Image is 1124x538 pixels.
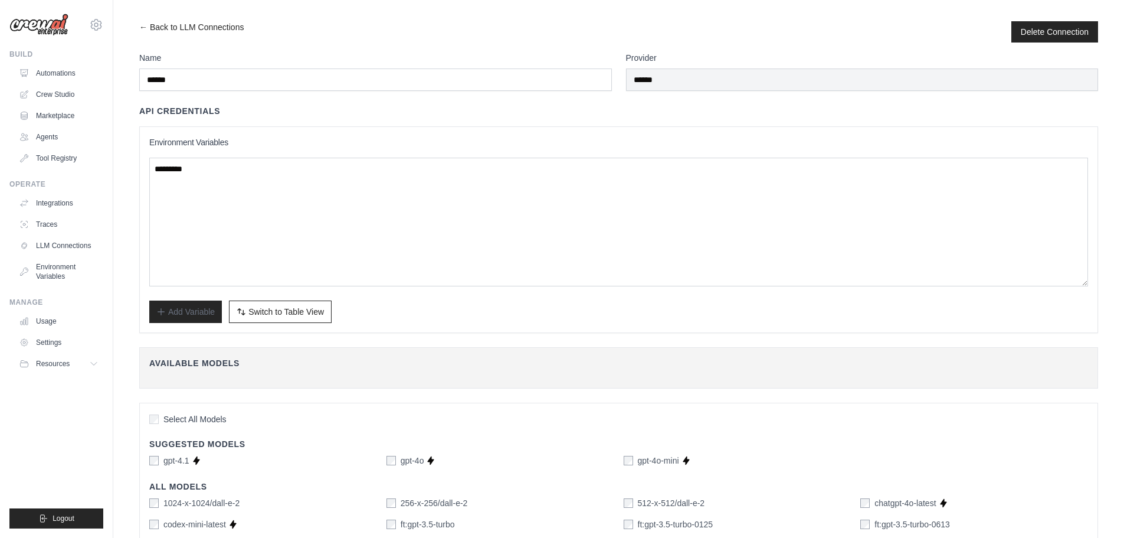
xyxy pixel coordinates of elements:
a: Integrations [14,194,103,213]
a: Crew Studio [14,85,103,104]
input: codex-mini-latest [149,520,159,529]
label: Name [139,52,612,64]
label: codex-mini-latest [163,519,226,530]
button: Resources [14,354,103,373]
h4: Available Models [149,357,1088,369]
span: Resources [36,359,70,369]
button: Delete Connection [1021,26,1089,38]
img: Logo [9,14,68,36]
input: ft:gpt-3.5-turbo-0125 [624,520,633,529]
label: gpt-4.1 [163,455,189,467]
h4: All Models [149,481,1088,493]
a: Traces [14,215,103,234]
label: gpt-4o-mini [638,455,679,467]
input: 1024-x-1024/dall-e-2 [149,498,159,508]
span: Select All Models [163,413,227,425]
button: Logout [9,508,103,529]
a: LLM Connections [14,236,103,255]
a: Environment Variables [14,257,103,286]
label: Provider [626,52,1099,64]
label: chatgpt-4o-latest [874,497,936,509]
div: Operate [9,180,103,189]
a: Marketplace [14,106,103,125]
div: Build [9,50,103,59]
a: Tool Registry [14,149,103,168]
a: Settings [14,333,103,352]
span: Switch to Table View [248,306,324,318]
button: Switch to Table View [229,301,332,323]
label: ft:gpt-3.5-turbo-0125 [638,519,713,530]
label: gpt-4o [401,455,424,467]
input: 256-x-256/dall-e-2 [386,498,396,508]
label: ft:gpt-3.5-turbo-0613 [874,519,950,530]
a: Agents [14,128,103,146]
input: gpt-4o [386,456,396,465]
a: Usage [14,312,103,331]
a: Automations [14,64,103,83]
input: ft:gpt-3.5-turbo [386,520,396,529]
h3: Environment Variables [149,136,1088,148]
input: 512-x-512/dall-e-2 [624,498,633,508]
button: Add Variable [149,301,222,323]
input: gpt-4.1 [149,456,159,465]
label: ft:gpt-3.5-turbo [401,519,455,530]
label: 1024-x-1024/dall-e-2 [163,497,240,509]
div: Manage [9,298,103,307]
h4: API Credentials [139,105,220,117]
label: 512-x-512/dall-e-2 [638,497,705,509]
span: Logout [53,514,74,523]
input: Select All Models [149,415,159,424]
input: chatgpt-4o-latest [860,498,870,508]
h4: Suggested Models [149,438,1088,450]
a: ← Back to LLM Connections [139,21,244,43]
input: gpt-4o-mini [624,456,633,465]
label: 256-x-256/dall-e-2 [401,497,468,509]
input: ft:gpt-3.5-turbo-0613 [860,520,870,529]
